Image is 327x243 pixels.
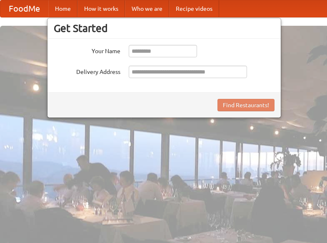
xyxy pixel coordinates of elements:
[0,0,48,17] a: FoodMe
[169,0,219,17] a: Recipe videos
[125,0,169,17] a: Who we are
[77,0,125,17] a: How it works
[54,22,275,34] h3: Get Started
[48,0,77,17] a: Home
[54,45,120,55] label: Your Name
[217,99,275,111] button: Find Restaurants!
[54,66,120,76] label: Delivery Address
